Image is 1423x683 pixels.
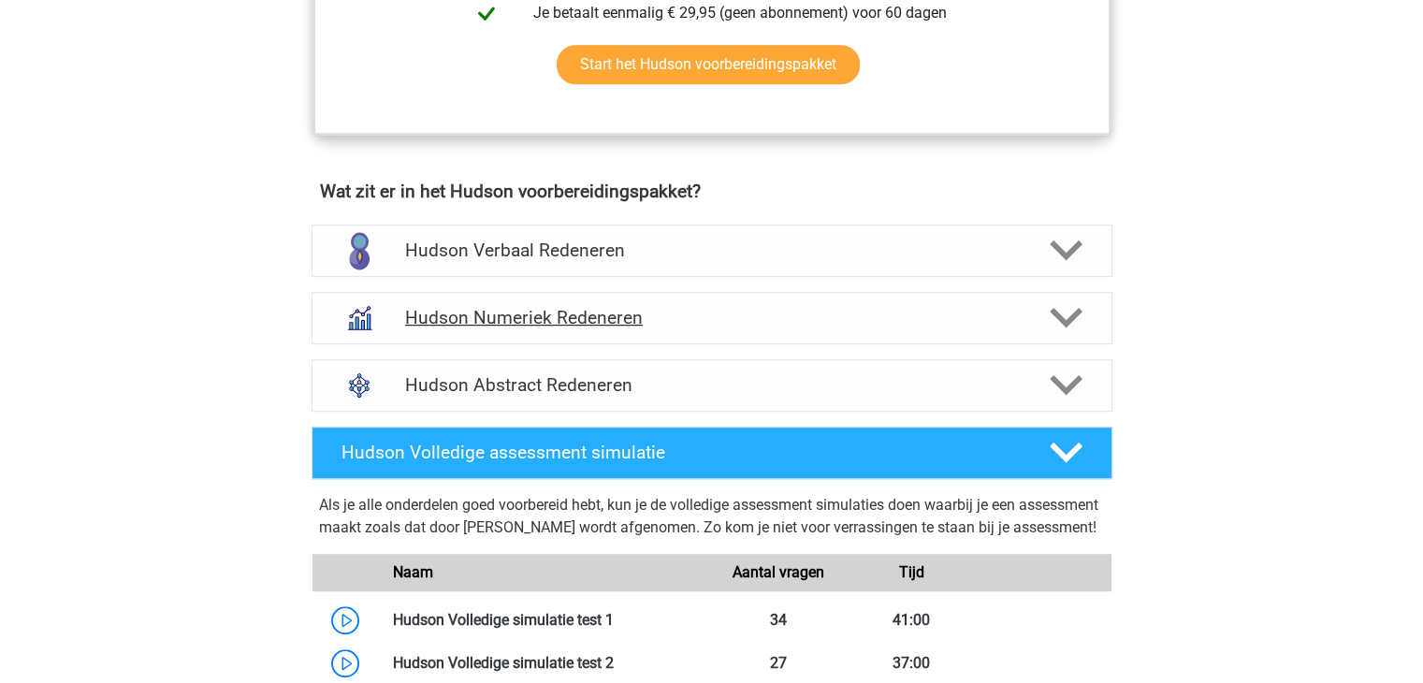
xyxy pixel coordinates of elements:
h4: Hudson Numeriek Redeneren [405,307,1018,328]
div: Naam [379,561,712,584]
img: numeriek redeneren [335,294,384,342]
a: numeriek redeneren Hudson Numeriek Redeneren [304,292,1120,344]
h4: Wat zit er in het Hudson voorbereidingspakket? [320,181,1104,202]
div: Tijd [845,561,978,584]
h4: Hudson Abstract Redeneren [405,374,1018,396]
img: abstract redeneren [335,361,384,410]
a: Start het Hudson voorbereidingspakket [557,45,860,84]
div: Hudson Volledige simulatie test 1 [379,609,712,632]
div: Hudson Volledige simulatie test 2 [379,652,712,675]
div: Als je alle onderdelen goed voorbereid hebt, kun je de volledige assessment simulaties doen waarb... [319,494,1105,546]
a: abstract redeneren Hudson Abstract Redeneren [304,359,1120,412]
img: verbaal redeneren [335,226,384,275]
h4: Hudson Volledige assessment simulatie [341,442,1019,463]
a: verbaal redeneren Hudson Verbaal Redeneren [304,225,1120,277]
div: Aantal vragen [711,561,844,584]
a: Hudson Volledige assessment simulatie [304,427,1120,479]
h4: Hudson Verbaal Redeneren [405,240,1018,261]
